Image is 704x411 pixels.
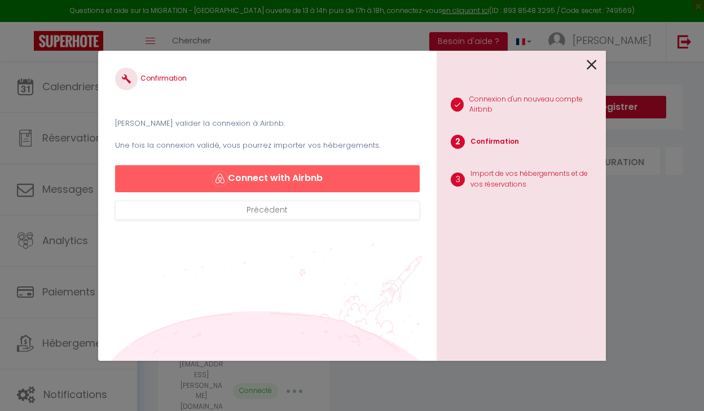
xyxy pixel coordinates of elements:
[451,173,465,187] span: 3
[115,68,420,90] h4: Confirmation
[470,169,597,190] p: Import de vos hébergements et de vos réservations
[469,94,597,116] p: Connexion d'un nouveau compte Airbnb
[115,201,420,220] button: Précédent
[657,364,704,411] iframe: LiveChat chat widget
[115,118,420,129] p: [PERSON_NAME] valider la connexion à Airbnb.
[115,140,420,151] p: Une fois la connexion validé, vous pourrez importer vos hébergements.
[115,165,420,192] button: Connect with Airbnb
[451,135,465,149] span: 2
[470,136,519,147] p: Confirmation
